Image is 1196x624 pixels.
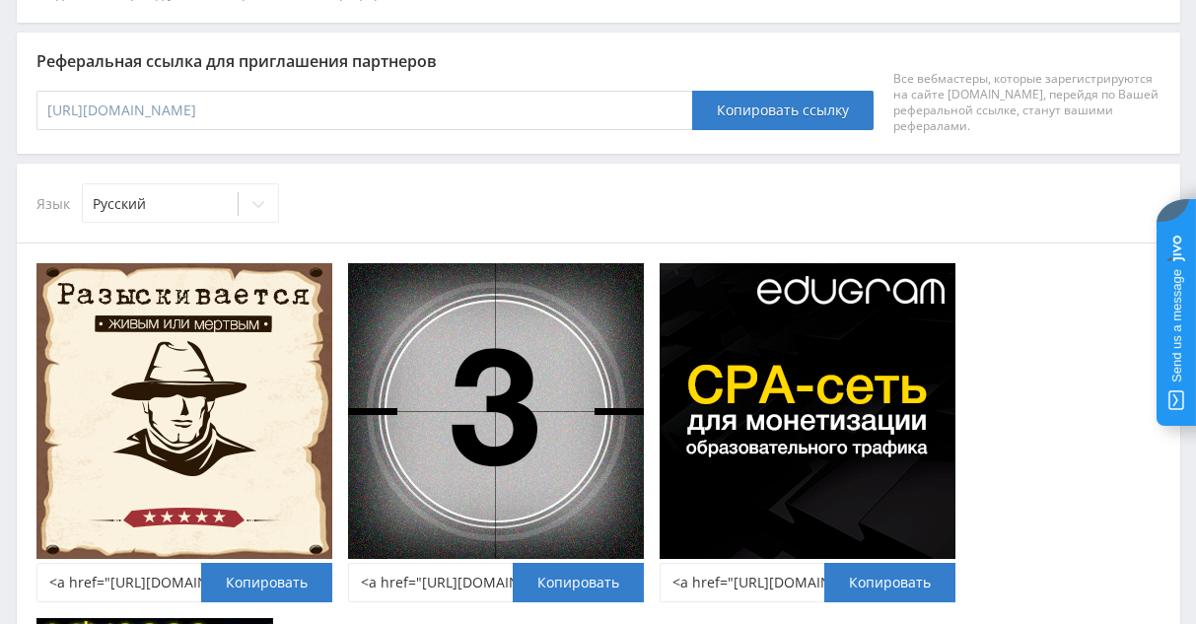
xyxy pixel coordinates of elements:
[226,575,308,590] span: Копировать
[36,52,1161,70] div: Реферальная ссылка для приглашения партнеров
[893,71,1160,134] div: Все вебмастеры, которые зарегистрируются на сайте [DOMAIN_NAME], перейдя по Вашей реферальной ссы...
[201,563,332,602] button: Копировать
[36,183,1161,223] div: Язык
[849,575,931,590] span: Копировать
[513,563,644,602] button: Копировать
[692,91,874,130] button: Копировать ссылку
[537,575,619,590] span: Копировать
[824,563,955,602] button: Копировать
